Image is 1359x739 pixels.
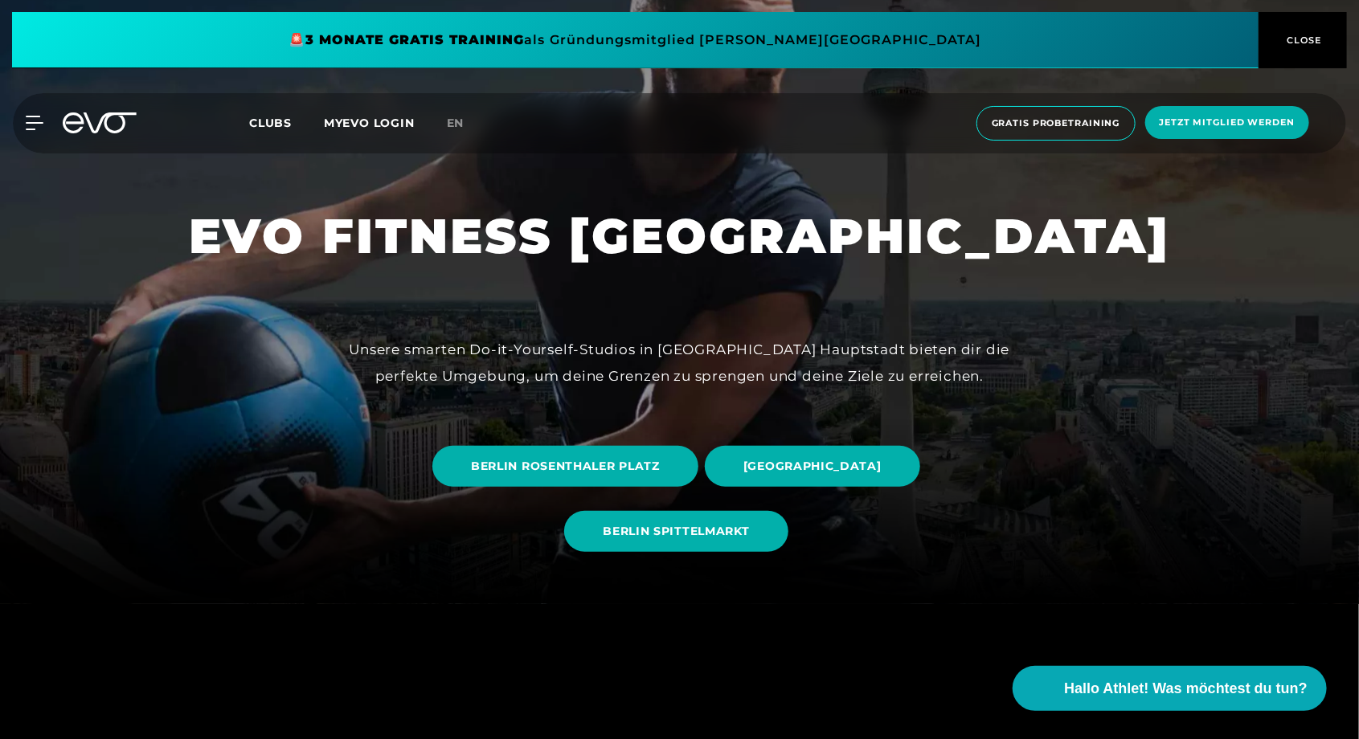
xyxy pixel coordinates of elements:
button: CLOSE [1259,12,1347,68]
a: BERLIN SPITTELMARKT [564,499,794,564]
span: CLOSE [1283,33,1323,47]
span: en [447,116,465,130]
a: Jetzt Mitglied werden [1140,106,1314,141]
span: Gratis Probetraining [992,116,1120,130]
a: en [447,114,484,133]
a: Gratis Probetraining [972,106,1140,141]
h1: EVO FITNESS [GEOGRAPHIC_DATA] [189,205,1170,267]
span: [GEOGRAPHIC_DATA] [743,458,882,475]
div: Unsere smarten Do-it-Yourself-Studios in [GEOGRAPHIC_DATA] Hauptstadt bieten dir die perfekte Umg... [318,337,1042,389]
a: [GEOGRAPHIC_DATA] [705,434,927,499]
span: Jetzt Mitglied werden [1160,116,1295,129]
a: BERLIN ROSENTHALER PLATZ [432,434,705,499]
a: Clubs [249,115,324,130]
button: Hallo Athlet! Was möchtest du tun? [1013,666,1327,711]
a: MYEVO LOGIN [324,116,415,130]
span: BERLIN SPITTELMARKT [603,523,749,540]
span: Clubs [249,116,292,130]
span: Hallo Athlet! Was möchtest du tun? [1064,678,1308,700]
span: BERLIN ROSENTHALER PLATZ [471,458,660,475]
